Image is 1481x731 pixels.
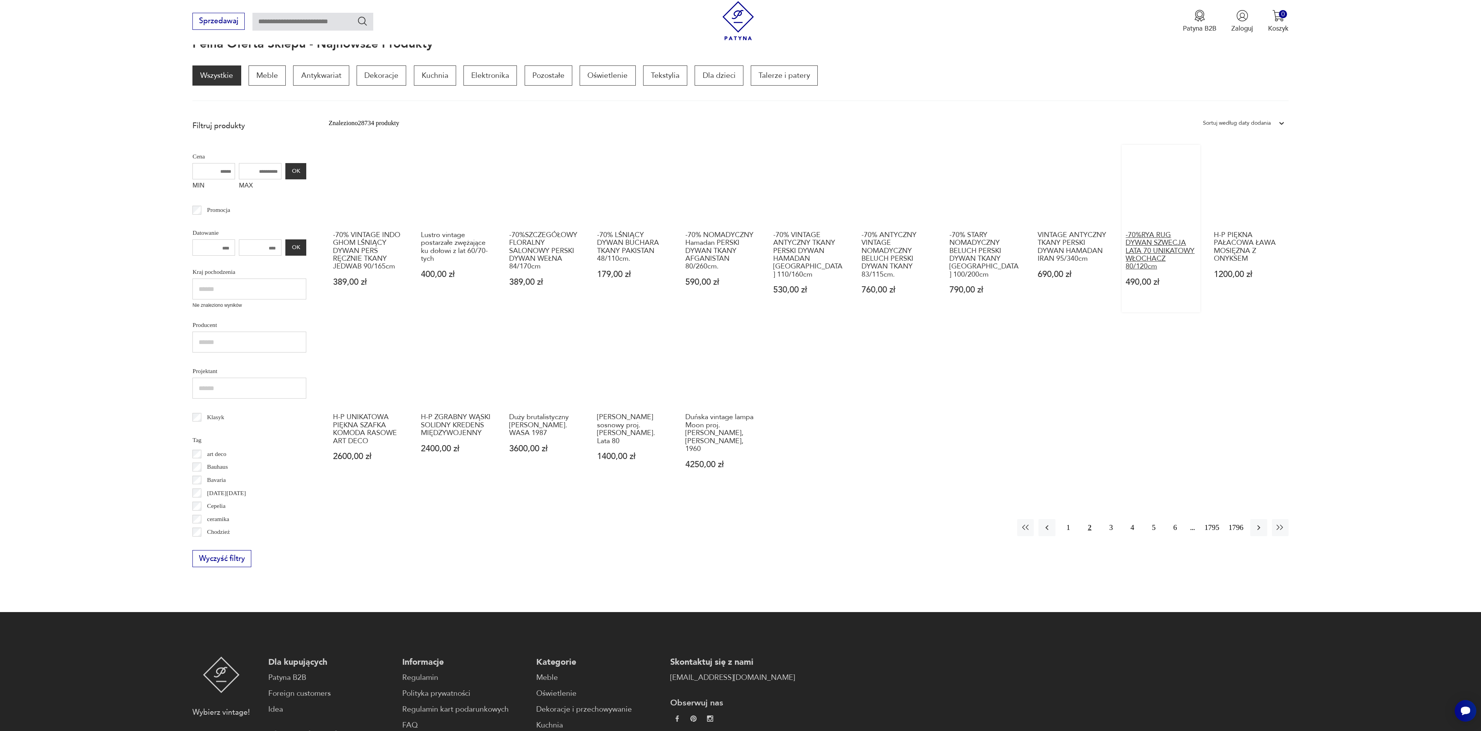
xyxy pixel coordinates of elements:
a: Dla dzieci [695,65,743,86]
p: Obserwuj nas [670,697,795,709]
h3: H-P UNIKATOWA PIĘKNA SZAFKA KOMODA RASOWE ART DECO [333,413,403,445]
div: 0 [1279,10,1287,18]
p: Elektronika [463,65,517,86]
a: -70% VINTAGE INDO GHOM LŚNIĄCY DYWAN PERS RĘCZNIE TKANY JEDWAB 90/165cm-70% VINTAGE INDO GHOM LŚN... [329,145,408,312]
h3: H-P ZGRABNY WĄSKI SOLIDNY KREDENS MIĘDZYWOJENNY [421,413,491,437]
a: Duńska vintage lampa Moon proj. Verner Panton, Louis Poulsen, 1960Duńska vintage lampa Moon proj.... [681,327,760,487]
a: Polityka prywatności [402,688,527,699]
a: -70% NOMADYCZNY Hamadan PERSKI DYWAN TKANY AFGANISTAN 80/260cm.-70% NOMADYCZNY Hamadan PERSKI DYW... [681,145,760,312]
img: Patyna - sklep z meblami i dekoracjami vintage [203,657,240,693]
p: [DATE][DATE] [207,488,246,498]
h3: Lustro vintage postarzałe zwężające ku dołowi z lat 60/70-tych [421,231,491,263]
iframe: Smartsupp widget button [1455,700,1476,722]
a: -70% STARY NOMADYCZNY BELUCH PERSKI DYWAN TKANY AFGANISTAN 100/200cm-70% STARY NOMADYCZNY BELUCH ... [946,145,1025,312]
p: 3600,00 zł [509,445,580,453]
div: Sortuj według daty dodania [1203,118,1271,128]
a: -70% LŚNIĄCY DYWAN BUCHARA TKANY PAKISTAN 48/110cm.-70% LŚNIĄCY DYWAN BUCHARA TKANY PAKISTAN 48/1... [593,145,672,312]
a: -70%RYA RUG DYWAN SZWECJA LATA 70 UNIKATOWY WŁOCHACZ 80/120cm-70%RYA RUG DYWAN SZWECJA LATA 70 UN... [1122,145,1201,312]
a: -70% ANTYCZNY VINTAGE NOMADYCZNY BELUCH PERSKI DYWAN TKANY 83/115cm.-70% ANTYCZNY VINTAGE NOMADYC... [857,145,936,312]
p: Klasyk [207,412,224,422]
a: Meble [536,672,661,683]
a: Wieszak sosnowy proj. Reiner Daumiller. Lata 80[PERSON_NAME] sosnowy proj. [PERSON_NAME]. Lata 80... [593,327,672,487]
p: 760,00 zł [861,286,932,294]
p: 2400,00 zł [421,445,491,453]
button: Sprzedawaj [192,13,245,30]
img: da9060093f698e4c3cedc1453eec5031.webp [674,716,680,722]
a: Ikona medaluPatyna B2B [1183,10,1217,33]
a: Pozostałe [525,65,572,86]
p: Koszyk [1268,24,1289,33]
h3: -70%SZCZEGÓŁOWY FLORALNY SALONOWY PERSKI DYWAN WEŁNA 84/170cm [509,231,580,271]
img: Ikonka użytkownika [1236,10,1248,22]
p: Producent [192,320,306,330]
button: 2 [1081,519,1098,536]
a: FAQ [402,720,527,731]
label: MAX [239,179,281,194]
img: c2fd9cf7f39615d9d6839a72ae8e59e5.webp [707,716,713,722]
h3: VINTAGE ANTYCZNY TKANY PERSKI DYWAN HAMADAN IRAN 95/340cm [1038,231,1108,263]
p: Nie znaleziono wyników [192,302,306,309]
p: Zaloguj [1231,24,1253,33]
a: H-P PIĘKNA PAŁACOWA ŁAWA MOSIĘŻNA Z ONYKSEMH-P PIĘKNA PAŁACOWA ŁAWA MOSIĘŻNA Z ONYKSEM1200,00 zł [1210,145,1289,312]
a: Oświetlenie [580,65,635,86]
a: H-P ZGRABNY WĄSKI SOLIDNY KREDENS MIĘDZYWOJENNYH-P ZGRABNY WĄSKI SOLIDNY KREDENS MIĘDZYWOJENNY240... [417,327,496,487]
p: 389,00 zł [509,278,580,286]
p: Wybierz vintage! [192,707,250,718]
p: Informacje [402,657,527,668]
p: Ćmielów [207,540,229,550]
p: 400,00 zł [421,270,491,279]
a: VINTAGE ANTYCZNY TKANY PERSKI DYWAN HAMADAN IRAN 95/340cmVINTAGE ANTYCZNY TKANY PERSKI DYWAN HAMA... [1033,145,1112,312]
a: -70% VINTAGE ANTYCZNY TKANY PERSKI DYWAN HAMADAN IRAN 110/160cm-70% VINTAGE ANTYCZNY TKANY PERSKI... [769,145,848,312]
a: Meble [249,65,286,86]
h3: -70% ANTYCZNY VINTAGE NOMADYCZNY BELUCH PERSKI DYWAN TKANY 83/115cm. [861,231,932,279]
a: Talerze i patery [751,65,818,86]
a: Sprzedawaj [192,19,245,25]
button: Wyczyść filtry [192,550,251,567]
p: 2600,00 zł [333,452,403,461]
h3: -70% NOMADYCZNY Hamadan PERSKI DYWAN TKANY AFGANISTAN 80/260cm. [685,231,756,271]
p: Skontaktuj się z nami [670,657,795,668]
p: Tag [192,435,306,445]
a: Idea [268,704,393,715]
a: Oświetlenie [536,688,661,699]
a: Regulamin [402,672,527,683]
a: -70%SZCZEGÓŁOWY FLORALNY SALONOWY PERSKI DYWAN WEŁNA 84/170cm-70%SZCZEGÓŁOWY FLORALNY SALONOWY PE... [505,145,584,312]
a: Lustro vintage postarzałe zwężające ku dołowi z lat 60/70-tychLustro vintage postarzałe zwężające... [417,145,496,312]
img: Ikona koszyka [1272,10,1284,22]
p: 1400,00 zł [597,452,668,461]
h3: H-P PIĘKNA PAŁACOWA ŁAWA MOSIĘŻNA Z ONYKSEM [1214,231,1284,263]
button: 0Koszyk [1268,10,1289,33]
a: Kuchnia [536,720,661,731]
a: Kuchnia [414,65,456,86]
a: Patyna B2B [268,672,393,683]
p: Chodzież [207,527,230,537]
p: Kraj pochodzenia [192,267,306,277]
button: 4 [1124,519,1141,536]
p: Dla kupujących [268,657,393,668]
p: 490,00 zł [1126,278,1196,286]
button: 1795 [1202,519,1222,536]
h3: [PERSON_NAME] sosnowy proj. [PERSON_NAME]. Lata 80 [597,413,668,445]
p: 179,00 zł [597,270,668,279]
a: Antykwariat [293,65,349,86]
h3: -70% LŚNIĄCY DYWAN BUCHARA TKANY PAKISTAN 48/110cm. [597,231,668,263]
a: Dekoracje i przechowywanie [536,704,661,715]
div: Znaleziono 28734 produkty [329,118,399,128]
a: Tekstylia [643,65,687,86]
button: 6 [1167,519,1183,536]
p: Cena [192,151,306,162]
h3: -70% VINTAGE ANTYCZNY TKANY PERSKI DYWAN HAMADAN [GEOGRAPHIC_DATA] 110/160cm [773,231,844,279]
h1: Pełna oferta sklepu - najnowsze produkty [192,38,433,51]
a: Foreign customers [268,688,393,699]
p: ceramika [207,514,229,524]
h3: -70% STARY NOMADYCZNY BELUCH PERSKI DYWAN TKANY [GEOGRAPHIC_DATA] 100/200cm [949,231,1020,279]
p: Bavaria [207,475,226,485]
p: Projektant [192,366,306,376]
